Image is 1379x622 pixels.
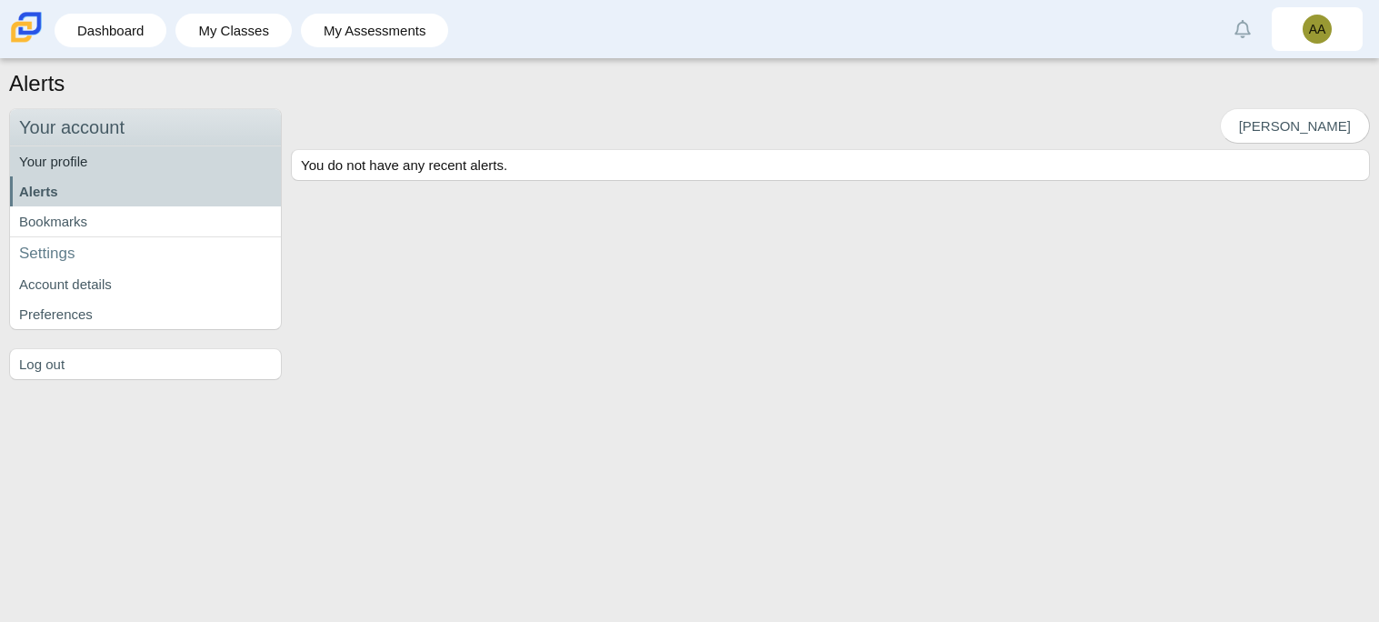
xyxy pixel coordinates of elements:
[10,349,281,379] a: Log out
[10,176,281,206] a: Alerts
[185,14,283,47] a: My Classes
[10,109,281,146] h3: Your account
[10,236,281,270] h3: Settings
[1272,7,1363,51] a: AA
[1239,118,1351,134] span: [PERSON_NAME]
[7,34,45,49] a: Carmen School of Science & Technology
[1223,9,1263,49] a: Alerts
[10,146,281,176] a: Your profile
[1309,23,1326,35] span: AA
[292,150,1369,180] div: You do not have any recent alerts.
[10,206,281,236] a: Bookmarks
[9,68,65,99] h1: Alerts
[10,269,281,299] a: Account details
[7,8,45,46] img: Carmen School of Science & Technology
[64,14,157,47] a: Dashboard
[1220,108,1370,144] a: [PERSON_NAME]
[10,299,281,329] a: Preferences
[310,14,440,47] a: My Assessments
